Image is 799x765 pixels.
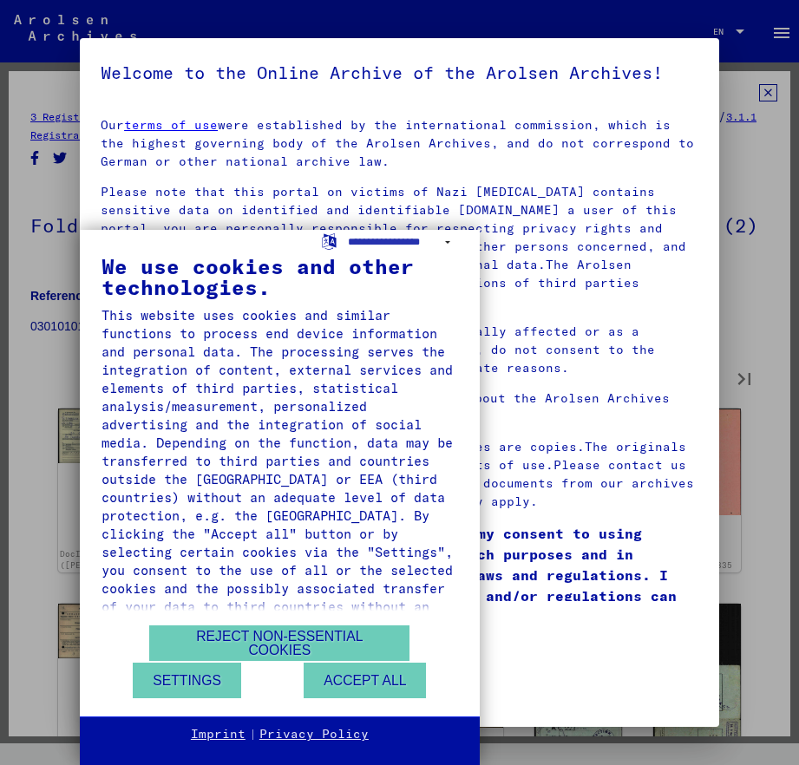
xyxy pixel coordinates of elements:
button: Settings [133,663,241,698]
a: Imprint [191,726,246,743]
div: This website uses cookies and similar functions to process end device information and personal da... [102,306,458,634]
a: Privacy Policy [259,726,369,743]
div: We use cookies and other technologies. [102,256,458,297]
button: Reject non-essential cookies [149,625,409,661]
button: Accept all [304,663,426,698]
